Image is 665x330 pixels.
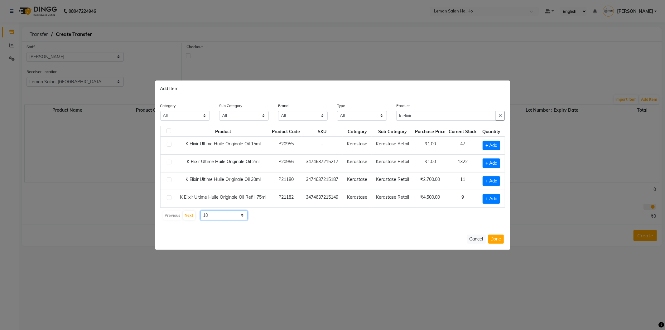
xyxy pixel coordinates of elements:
[372,154,413,172] td: Kerastase Retail
[372,137,413,154] td: Kerastase Retail
[467,235,486,244] button: Cancel
[413,190,447,208] td: ₹4,500.00
[301,172,343,190] td: 3474637215187
[176,154,270,172] td: K Elixir Ultime Huile Originale Oil 2ml
[176,126,270,137] th: Product
[343,137,372,154] td: Kerastase
[396,111,496,121] input: Search or Scan Product
[270,190,301,208] td: P21182
[270,137,301,154] td: P20955
[447,172,478,190] td: 11
[447,154,478,172] td: 1322
[176,137,270,154] td: K Elixir Ultime Huile Originale Oil 15ml
[343,190,372,208] td: Kerastase
[343,126,372,137] th: Category
[337,103,345,109] label: Type
[301,137,343,154] td: -
[396,103,410,109] label: Product
[483,176,500,186] span: + Add
[413,154,447,172] td: ₹1.00
[155,80,510,97] div: Add Item
[219,103,242,109] label: Sub Category
[372,172,413,190] td: Kerastase Retail
[447,126,478,137] th: Current Stock
[301,154,343,172] td: 3474637215217
[372,190,413,208] td: Kerastase Retail
[483,194,500,204] span: + Add
[372,126,413,137] th: Sub Category
[483,158,500,168] span: + Add
[301,126,343,137] th: SKU
[176,172,270,190] td: K Elixir Ultime Huile Originale Oil 30ml
[447,137,478,154] td: 47
[413,172,447,190] td: ₹2,700.00
[270,154,301,172] td: P20956
[447,190,478,208] td: 9
[278,103,288,109] label: Brand
[478,126,504,137] th: Quantity
[160,103,176,109] label: Category
[183,211,195,220] button: Next
[176,190,270,208] td: K Elixir Ultime Huile Originale Oil Refill 75ml
[270,126,301,137] th: Product Code
[301,190,343,208] td: 3474637215149
[413,137,447,154] td: ₹1.00
[488,235,504,244] button: Done
[483,141,500,150] span: + Add
[343,154,372,172] td: Kerastase
[343,172,372,190] td: Kerastase
[415,129,446,134] span: Purchase Price
[270,172,301,190] td: P21180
